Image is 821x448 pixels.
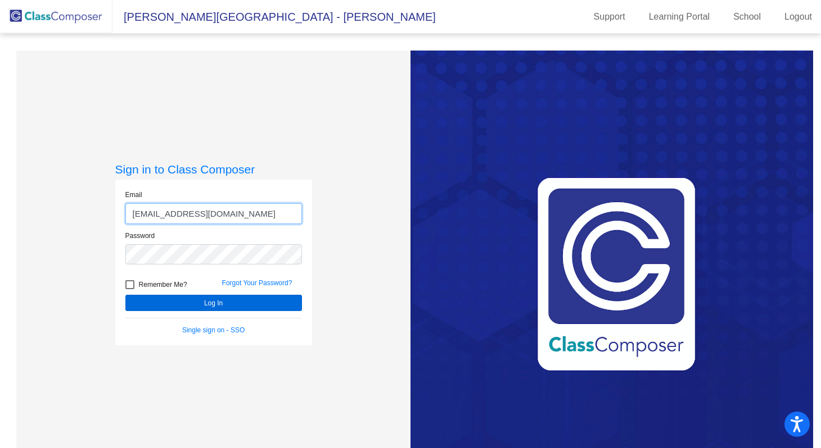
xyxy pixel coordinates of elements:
span: Remember Me? [139,278,187,291]
label: Password [125,231,155,241]
a: Single sign on - SSO [182,326,245,334]
h3: Sign in to Class Composer [115,162,312,176]
a: Logout [775,8,821,26]
a: Forgot Your Password? [222,279,292,287]
span: [PERSON_NAME][GEOGRAPHIC_DATA] - [PERSON_NAME] [112,8,436,26]
a: Support [585,8,634,26]
label: Email [125,190,142,200]
a: School [724,8,770,26]
button: Log In [125,295,302,311]
a: Learning Portal [640,8,719,26]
